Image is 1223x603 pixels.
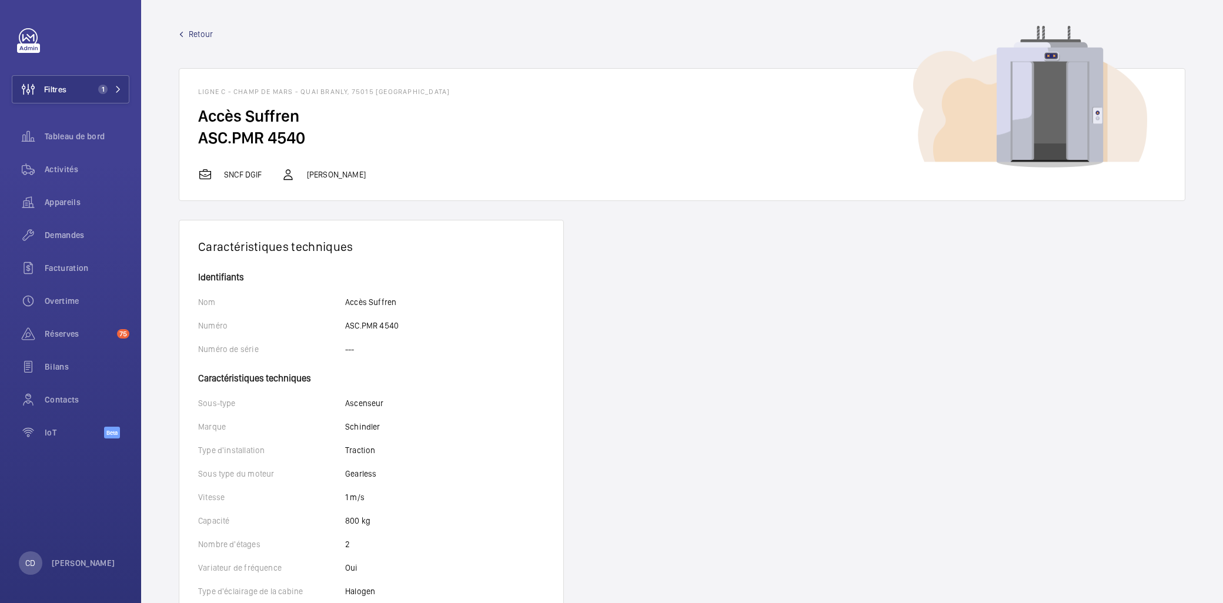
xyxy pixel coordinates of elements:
span: 1 [98,85,108,94]
p: ASC.PMR 4540 [345,320,399,331]
p: Oui [345,562,358,574]
span: Facturation [45,262,129,274]
p: [PERSON_NAME] [307,169,366,180]
span: Contacts [45,394,129,406]
p: Nombre d'étages [198,538,345,550]
p: SNCF DGIF [224,169,262,180]
img: device image [913,26,1147,168]
p: [PERSON_NAME] [52,557,115,569]
span: Bilans [45,361,129,373]
p: Type d'éclairage de la cabine [198,585,345,597]
span: Retour [189,28,213,40]
p: --- [345,343,355,355]
p: Gearless [345,468,376,480]
span: Activités [45,163,129,175]
p: 1 m/s [345,491,365,503]
p: Traction [345,444,375,456]
p: Marque [198,421,345,433]
p: Variateur de fréquence [198,562,345,574]
h4: Caractéristiques techniques [198,367,544,383]
span: Appareils [45,196,129,208]
p: Sous type du moteur [198,468,345,480]
span: 75 [117,329,129,339]
h1: Ligne C - CHAMP DE MARS - Quai Branly, 75015 [GEOGRAPHIC_DATA] [198,88,1166,96]
p: Type d'installation [198,444,345,456]
p: Capacité [198,515,345,527]
p: Vitesse [198,491,345,503]
span: IoT [45,427,104,438]
button: Filtres1 [12,75,129,103]
p: Accès Suffren [345,296,396,308]
p: 2 [345,538,350,550]
p: Sous-type [198,397,345,409]
span: Beta [104,427,120,438]
p: Numéro de série [198,343,345,355]
p: CD [25,557,35,569]
p: Numéro [198,320,345,331]
p: Halogen [345,585,375,597]
p: Nom [198,296,345,308]
h2: ASC.PMR 4540 [198,127,1166,149]
span: Demandes [45,229,129,241]
span: Filtres [44,83,66,95]
span: Réserves [45,328,112,340]
h1: Caractéristiques techniques [198,239,544,254]
p: Ascenseur [345,397,384,409]
span: Overtime [45,295,129,307]
p: Schindler [345,421,380,433]
p: 800 kg [345,515,370,527]
span: Tableau de bord [45,130,129,142]
h4: Identifiants [198,273,544,282]
h2: Accès Suffren [198,105,1166,127]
